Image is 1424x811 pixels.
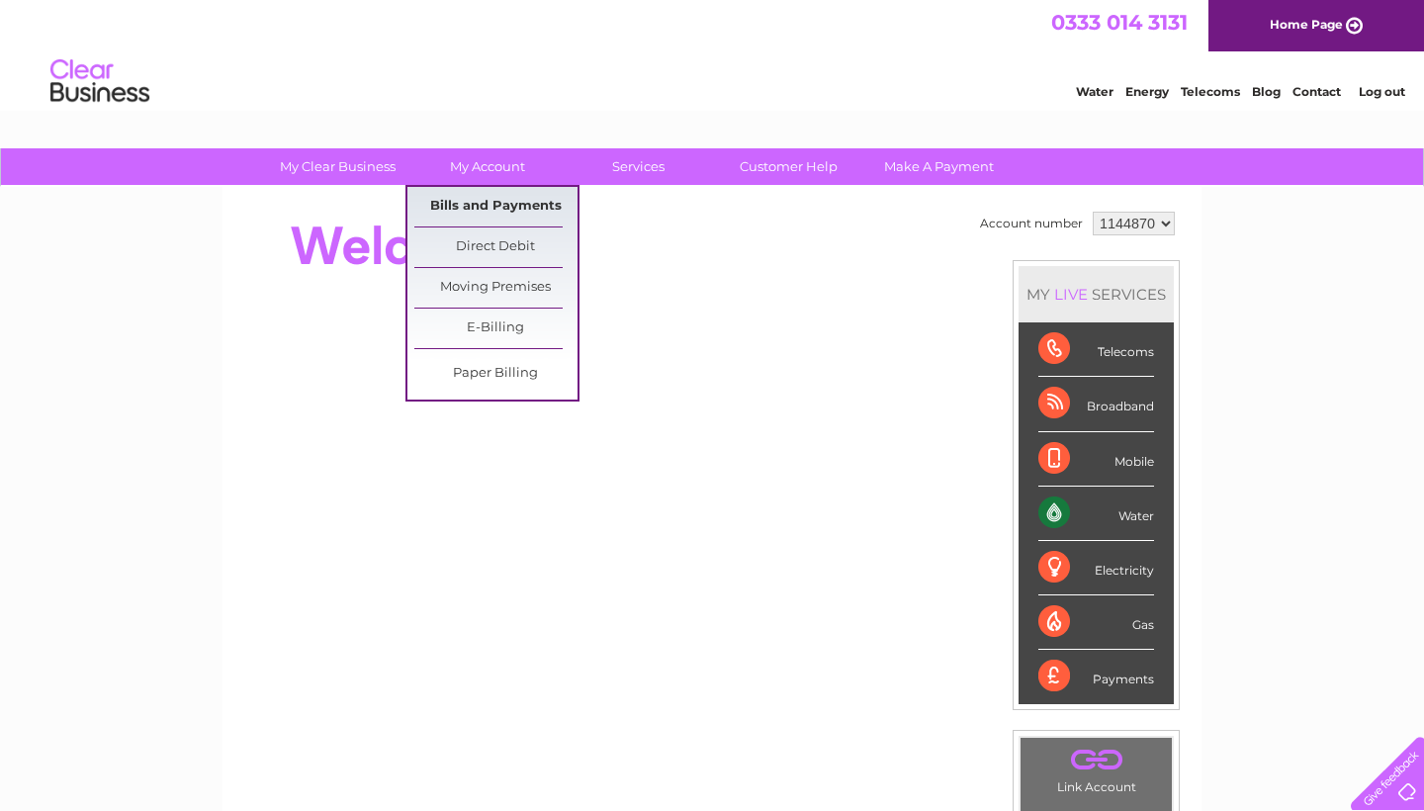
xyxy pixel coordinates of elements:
[406,148,570,185] a: My Account
[1051,10,1188,35] a: 0333 014 3131
[1038,541,1154,595] div: Electricity
[1038,322,1154,377] div: Telecoms
[1025,743,1167,777] a: .
[975,207,1088,240] td: Account number
[557,148,720,185] a: Services
[1019,266,1174,322] div: MY SERVICES
[1038,650,1154,703] div: Payments
[1252,84,1281,99] a: Blog
[414,187,578,226] a: Bills and Payments
[1181,84,1240,99] a: Telecoms
[1076,84,1113,99] a: Water
[414,354,578,394] a: Paper Billing
[414,268,578,308] a: Moving Premises
[707,148,870,185] a: Customer Help
[1038,377,1154,431] div: Broadband
[1038,595,1154,650] div: Gas
[857,148,1021,185] a: Make A Payment
[1038,432,1154,487] div: Mobile
[1125,84,1169,99] a: Energy
[1020,737,1173,799] td: Link Account
[246,11,1181,96] div: Clear Business is a trading name of Verastar Limited (registered in [GEOGRAPHIC_DATA] No. 3667643...
[1359,84,1405,99] a: Log out
[414,227,578,267] a: Direct Debit
[1038,487,1154,541] div: Water
[1050,285,1092,304] div: LIVE
[256,148,419,185] a: My Clear Business
[414,309,578,348] a: E-Billing
[1292,84,1341,99] a: Contact
[49,51,150,112] img: logo.png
